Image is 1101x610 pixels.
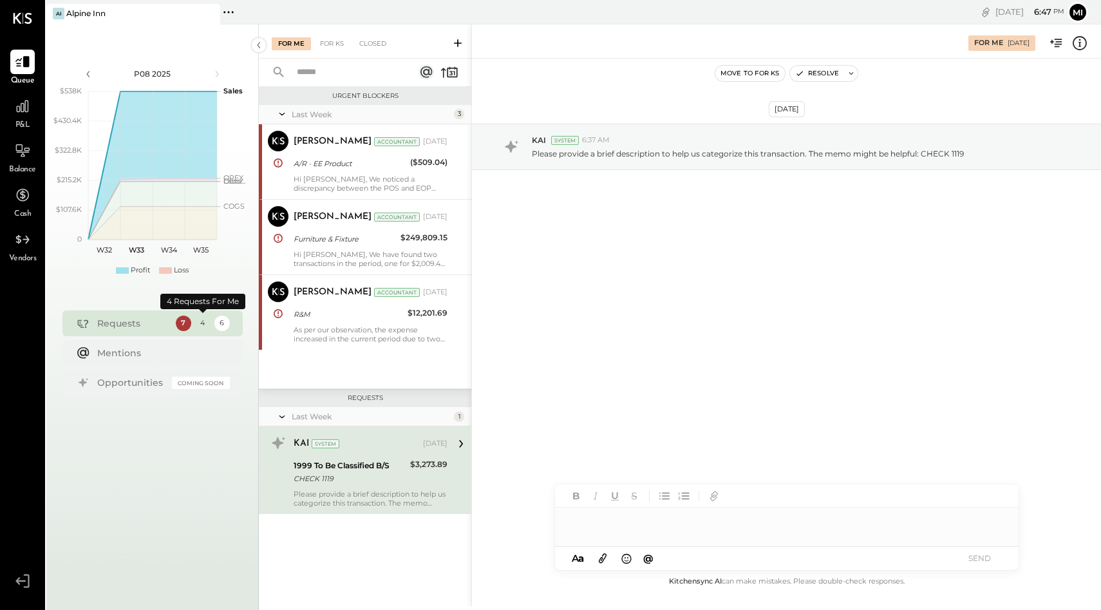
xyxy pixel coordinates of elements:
[408,307,447,319] div: $12,201.69
[131,265,150,276] div: Profit
[568,488,585,504] button: Bold
[294,135,372,148] div: [PERSON_NAME]
[454,412,464,422] div: 1
[53,8,64,19] div: AI
[294,472,406,485] div: CHECK 1119
[66,8,106,19] div: Alpine Inn
[578,552,584,564] span: a
[1068,2,1088,23] button: Mi
[1,50,44,87] a: Queue
[292,109,451,120] div: Last Week
[607,488,623,504] button: Underline
[265,91,465,100] div: Urgent Blockers
[176,316,191,331] div: 7
[174,265,189,276] div: Loss
[294,308,404,321] div: R&M
[294,157,406,170] div: A/R - EE Product
[995,6,1064,18] div: [DATE]
[294,175,447,193] div: Hi [PERSON_NAME], We noticed a discrepancy between the POS and EOP amounts: -POS Total: $2,552.26...
[160,294,245,309] div: 4 Requests For Me
[9,253,37,265] span: Vendors
[639,550,657,566] button: @
[626,488,643,504] button: Strikethrough
[97,317,169,330] div: Requests
[643,552,654,564] span: @
[1,94,44,131] a: P&L
[160,245,177,254] text: W34
[312,439,339,448] div: System
[97,376,165,389] div: Opportunities
[790,66,844,81] button: Resolve
[292,411,451,422] div: Last Week
[60,86,82,95] text: $538K
[294,459,406,472] div: 1999 To Be Classified B/S
[374,213,420,222] div: Accountant
[374,288,420,297] div: Accountant
[15,120,30,131] span: P&L
[423,137,447,147] div: [DATE]
[14,209,31,220] span: Cash
[265,394,465,403] div: Requests
[214,316,230,331] div: 6
[587,488,604,504] button: Italic
[1,183,44,220] a: Cash
[57,175,82,184] text: $215.2K
[1,138,44,176] a: Balance
[172,377,230,389] div: Coming Soon
[551,136,579,145] div: System
[1,227,44,265] a: Vendors
[400,231,447,244] div: $249,809.15
[55,146,82,155] text: $322.8K
[9,164,36,176] span: Balance
[423,287,447,298] div: [DATE]
[195,316,211,331] div: 4
[223,86,243,95] text: Sales
[294,211,372,224] div: [PERSON_NAME]
[294,437,309,450] div: KAI
[294,233,397,245] div: Furniture & Fixture
[1008,39,1030,48] div: [DATE]
[314,37,350,50] div: For KS
[223,173,244,182] text: OPEX
[656,488,673,504] button: Unordered List
[53,116,82,125] text: $430.4K
[294,250,447,268] div: Hi [PERSON_NAME], We have found two transactions in the period, one for $2,009.43 and another for...
[294,325,447,343] div: As per our observation, the expense increased in the current period due to two bills from Apex Re...
[954,549,1006,567] button: SEND
[223,176,245,186] text: Occu...
[129,245,144,254] text: W33
[706,488,722,504] button: Add URL
[56,205,82,214] text: $107.6K
[532,135,546,146] span: KAI
[97,245,112,254] text: W32
[97,347,223,359] div: Mentions
[11,75,35,87] span: Queue
[77,234,82,243] text: 0
[769,101,805,117] div: [DATE]
[423,439,447,449] div: [DATE]
[532,148,964,159] p: Please provide a brief description to help us categorize this transaction. The memo might be help...
[675,488,692,504] button: Ordered List
[715,66,785,81] button: Move to for ks
[353,37,393,50] div: Closed
[374,137,420,146] div: Accountant
[193,245,209,254] text: W35
[98,68,207,79] div: P08 2025
[410,156,447,169] div: ($509.04)
[410,458,447,471] div: $3,273.89
[582,135,610,146] span: 6:37 AM
[423,212,447,222] div: [DATE]
[568,551,588,566] button: Aa
[974,38,1003,48] div: For Me
[294,490,447,508] div: Please provide a brief description to help us categorize this transaction. The memo might be help...
[294,286,372,299] div: [PERSON_NAME]
[223,202,245,211] text: COGS
[979,5,992,19] div: copy link
[272,37,311,50] div: For Me
[454,109,464,119] div: 3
